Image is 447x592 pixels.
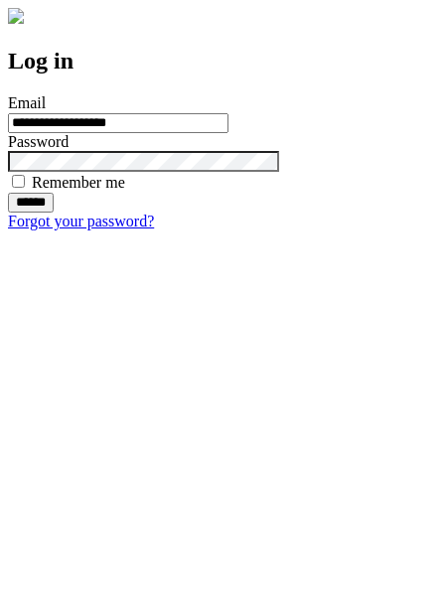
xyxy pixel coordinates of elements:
label: Remember me [32,174,125,191]
a: Forgot your password? [8,213,154,229]
img: logo-4e3dc11c47720685a147b03b5a06dd966a58ff35d612b21f08c02c0306f2b779.png [8,8,24,24]
h2: Log in [8,48,439,74]
label: Email [8,94,46,111]
label: Password [8,133,69,150]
